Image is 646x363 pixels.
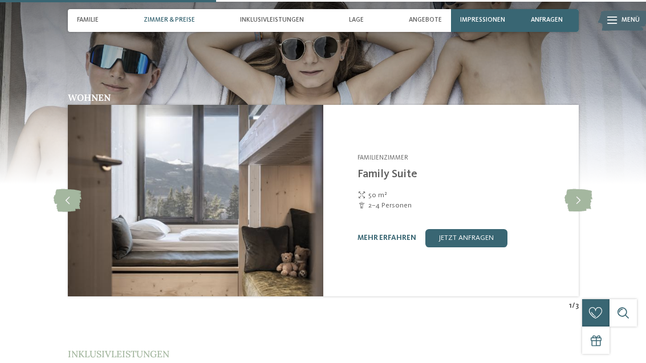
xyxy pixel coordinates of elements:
[349,17,364,24] span: Lage
[68,105,323,296] img: Family Suite
[77,17,99,24] span: Familie
[144,17,195,24] span: Zimmer & Preise
[409,17,442,24] span: Angebote
[68,92,111,103] span: Wohnen
[240,17,304,24] span: Inklusivleistungen
[357,234,416,242] a: mehr erfahren
[575,301,579,311] span: 3
[460,17,505,24] span: Impressionen
[425,229,507,247] a: jetzt anfragen
[569,301,572,311] span: 1
[357,169,417,180] a: Family Suite
[368,201,412,211] span: 2–4 Personen
[531,17,563,24] span: anfragen
[368,190,387,201] span: 50 m²
[572,301,575,311] span: /
[357,154,408,161] span: Familienzimmer
[68,348,169,360] span: Inklusivleistungen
